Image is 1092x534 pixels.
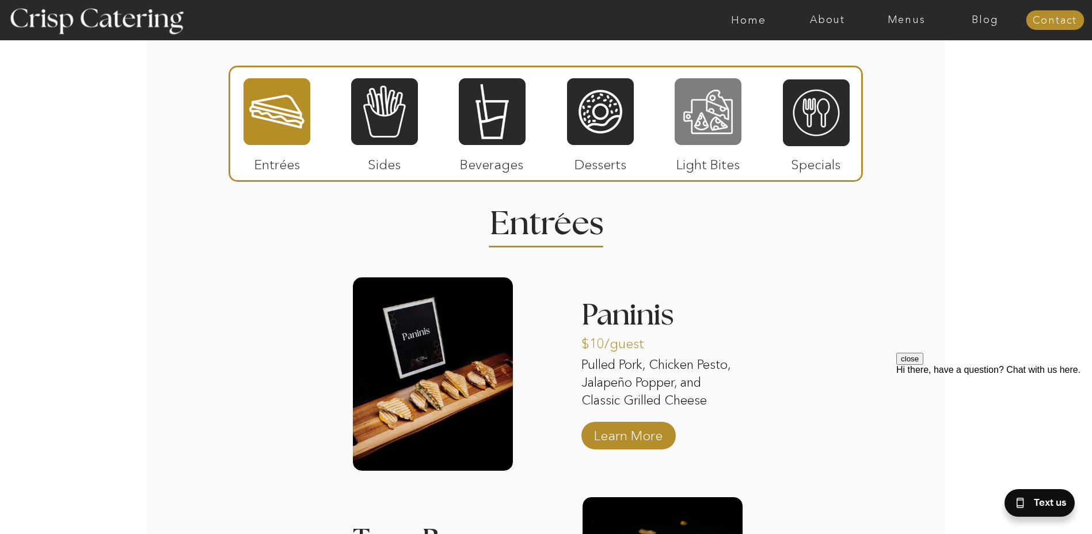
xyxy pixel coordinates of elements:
[896,353,1092,491] iframe: podium webchat widget prompt
[562,145,639,178] p: Desserts
[581,300,741,337] h3: Paninis
[778,145,854,178] p: Specials
[1026,15,1084,26] a: Contact
[590,416,667,449] a: Learn More
[788,14,867,26] a: About
[581,356,741,411] p: Pulled Pork, Chicken Pesto, Jalapeño Popper, and Classic Grilled Cheese
[670,145,747,178] p: Light Bites
[867,14,946,26] a: Menus
[239,145,315,178] p: Entrées
[581,324,658,357] p: $10/guest
[346,145,423,178] p: Sides
[709,14,788,26] a: Home
[946,14,1025,26] a: Blog
[490,208,603,230] h2: Entrees
[454,145,530,178] p: Beverages
[977,476,1092,534] iframe: podium webchat widget bubble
